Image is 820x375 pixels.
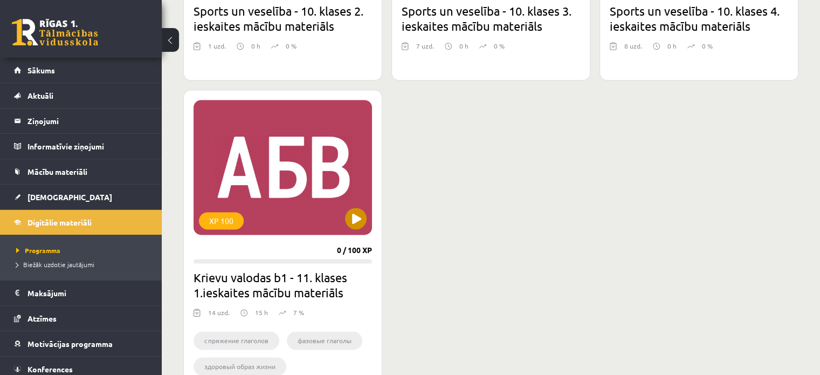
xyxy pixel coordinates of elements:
div: XP 100 [199,212,244,229]
li: фазовые глаголы [287,331,362,350]
a: Mācību materiāli [14,159,148,184]
p: 0 h [459,41,468,51]
span: Mācību materiāli [27,167,87,176]
a: Rīgas 1. Tālmācības vidusskola [12,19,98,46]
span: [DEMOGRAPHIC_DATA] [27,192,112,202]
a: Programma [16,246,151,255]
h2: Sports un veselība - 10. klases 2. ieskaites mācību materiāls [194,3,372,33]
span: Sākums [27,65,55,75]
span: Atzīmes [27,313,57,323]
p: 0 % [702,41,713,51]
p: 7 % [293,308,304,317]
span: Biežāk uzdotie jautājumi [16,260,94,269]
h2: Sports un veselība - 10. klases 4. ieskaites mācību materiāls [610,3,788,33]
a: Atzīmes [14,306,148,331]
a: Ziņojumi [14,108,148,133]
h2: Krievu valodas b1 - 11. klases 1.ieskaites mācību materiāls [194,270,372,300]
div: 7 uzd. [416,41,434,57]
legend: Informatīvie ziņojumi [27,134,148,159]
li: cпряжение глаголов [194,331,279,350]
a: Biežāk uzdotie jautājumi [16,260,151,269]
a: Informatīvie ziņojumi [14,134,148,159]
h2: Sports un veselība - 10. klases 3. ieskaites mācību materiāls [402,3,580,33]
legend: Ziņojumi [27,108,148,133]
span: Motivācijas programma [27,339,113,349]
p: 0 % [494,41,505,51]
a: Motivācijas programma [14,331,148,356]
div: 1 uzd. [208,41,226,57]
span: Programma [16,246,60,255]
p: 0 h [667,41,677,51]
div: 8 uzd. [624,41,642,57]
a: Sākums [14,58,148,83]
p: 0 % [286,41,297,51]
p: 15 h [255,308,268,317]
span: Konferences [27,364,73,374]
legend: Maksājumi [27,281,148,305]
p: 0 h [251,41,260,51]
div: 14 uzd. [208,308,230,324]
a: Digitālie materiāli [14,210,148,235]
a: [DEMOGRAPHIC_DATA] [14,185,148,209]
a: Maksājumi [14,281,148,305]
span: Digitālie materiāli [27,217,92,227]
span: Aktuāli [27,91,53,100]
a: Aktuāli [14,83,148,108]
